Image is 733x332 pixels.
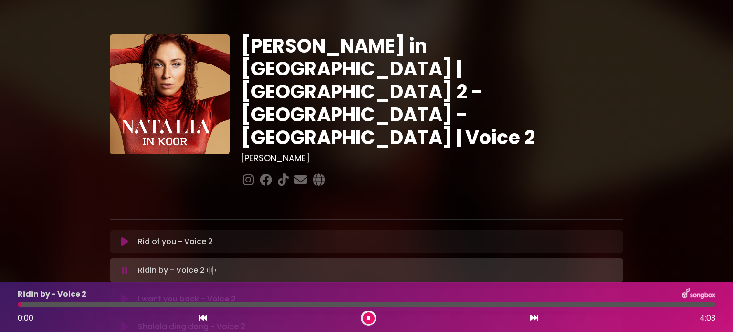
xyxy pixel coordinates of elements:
p: Rid of you - Voice 2 [138,236,213,247]
span: 4:03 [700,312,715,324]
img: songbox-logo-white.png [682,288,715,300]
h3: [PERSON_NAME] [241,153,623,163]
img: YTVS25JmS9CLUqXqkEhs [110,34,230,154]
p: Ridin by - Voice 2 [18,289,86,300]
h1: [PERSON_NAME] in [GEOGRAPHIC_DATA] | [GEOGRAPHIC_DATA] 2 - [GEOGRAPHIC_DATA] - [GEOGRAPHIC_DATA] ... [241,34,623,149]
img: waveform4.gif [205,264,218,277]
span: 0:00 [18,312,33,323]
p: Ridin by - Voice 2 [138,264,218,277]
